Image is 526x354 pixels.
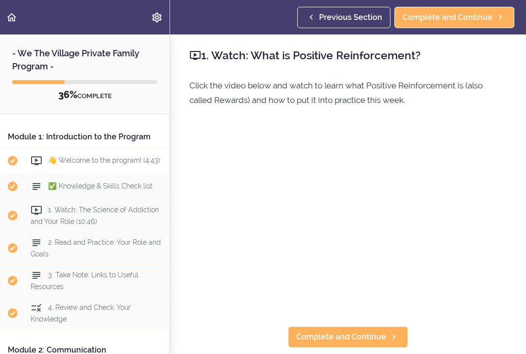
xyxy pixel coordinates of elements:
[48,182,153,190] span: ✅ Knowledge & Skills Check list
[189,47,507,64] h2: 1. Watch: What is Positive Reinforcement?
[394,7,514,28] a: Complete and Continue
[319,12,382,23] span: Previous Section
[151,12,163,23] svg: Settings Menu
[6,12,17,23] svg: Back to course curriculum
[31,271,138,290] span: 3. Take Note: Links to Useful Resources
[31,206,159,225] span: 1. Watch: The Science of Addiction and Your Role (10:46)
[58,89,77,101] span: 36%
[12,89,157,101] div: COMPLETE
[297,7,390,28] a: Previous Section
[189,81,483,105] span: Click the video below and watch to learn what Positive Reinforcement is (also called Rewards) and...
[48,156,160,164] span: 👋 Welcome to the program! (4:43)
[296,331,386,343] span: Complete and Continue
[403,12,492,23] span: Complete and Continue
[31,238,161,257] span: 2. Read and Practice: Your Role and Goals
[288,326,408,348] a: Complete and Continue
[189,133,507,311] iframe: Video Player
[31,303,131,322] span: 4. Review and Check: Your Knowledge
